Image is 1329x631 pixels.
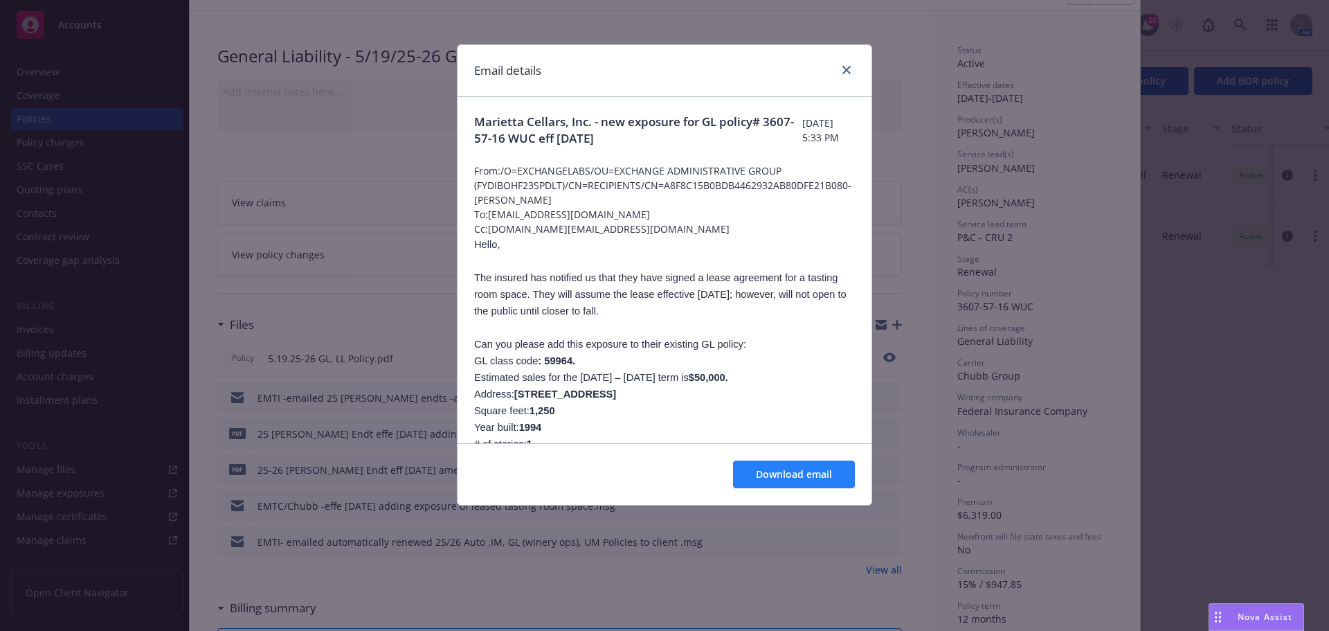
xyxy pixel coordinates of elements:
span: Download email [756,468,832,481]
b: 1,250 [530,405,555,416]
span: Nova Assist [1238,611,1292,623]
b: : 59964. [538,355,575,366]
span: Address: [474,389,616,400]
span: Estimated sales for the [DATE] – [DATE] term is [474,372,728,383]
button: Download email [733,461,855,488]
span: GL class code [474,355,575,366]
b: $50,000. [689,372,728,383]
span: Can you please add this exposure to their existing GL policy: [474,339,746,350]
span: Year built: [474,422,541,433]
span: Square feet: [474,405,555,416]
b: 1 [527,438,532,450]
div: Drag to move [1209,604,1227,630]
b: [STREET_ADDRESS] [514,389,616,400]
button: Nova Assist [1209,603,1304,631]
span: # of stories: [474,438,532,450]
b: 1994 [519,422,542,433]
